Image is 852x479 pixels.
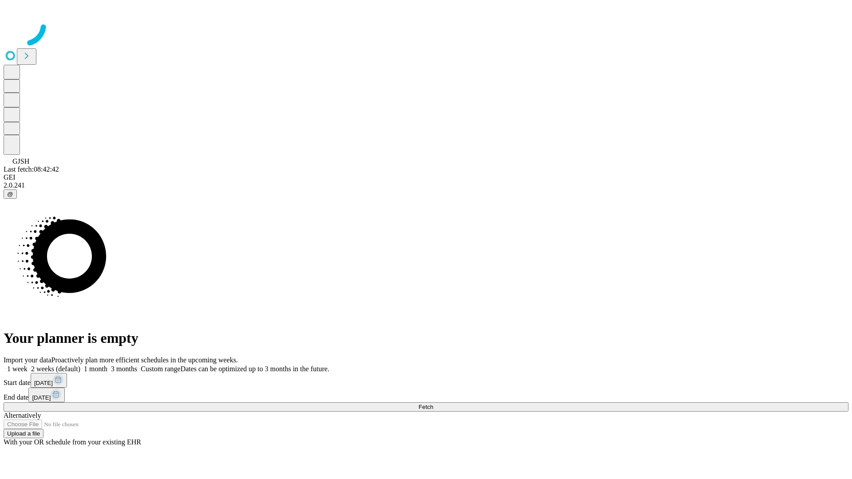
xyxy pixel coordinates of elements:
[4,388,848,402] div: End date
[4,330,848,346] h1: Your planner is empty
[4,438,141,446] span: With your OR schedule from your existing EHR
[4,189,17,199] button: @
[4,165,59,173] span: Last fetch: 08:42:42
[141,365,180,373] span: Custom range
[4,402,848,412] button: Fetch
[34,380,53,386] span: [DATE]
[4,429,43,438] button: Upload a file
[111,365,137,373] span: 3 months
[418,404,433,410] span: Fetch
[7,191,13,197] span: @
[84,365,107,373] span: 1 month
[7,365,28,373] span: 1 week
[12,157,29,165] span: GJSH
[4,412,41,419] span: Alternatively
[181,365,329,373] span: Dates can be optimized up to 3 months in the future.
[4,181,848,189] div: 2.0.241
[4,173,848,181] div: GEI
[4,373,848,388] div: Start date
[51,356,238,364] span: Proactively plan more efficient schedules in the upcoming weeks.
[32,394,51,401] span: [DATE]
[31,373,67,388] button: [DATE]
[31,365,80,373] span: 2 weeks (default)
[4,356,51,364] span: Import your data
[28,388,65,402] button: [DATE]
